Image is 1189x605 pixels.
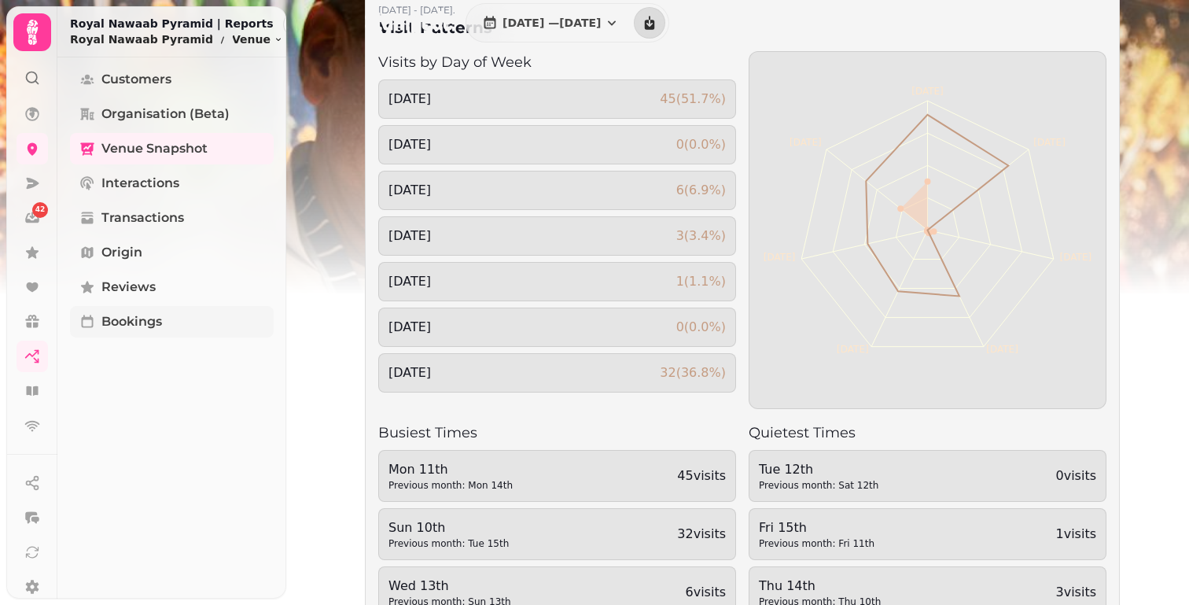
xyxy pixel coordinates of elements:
[101,243,142,262] span: Origin
[660,363,726,382] span: 32 ( 36.8 %)
[837,344,869,355] tspan: [DATE]
[101,278,156,297] span: Reviews
[502,17,601,28] span: [DATE] — [DATE]
[70,16,283,31] h2: Royal Nawaab Pyramid | Reports
[986,344,1018,355] tspan: [DATE]
[1056,525,1097,544] span: 1 visits
[378,51,736,73] h3: Visits by Day of Week
[764,252,796,263] tspan: [DATE]
[686,583,727,602] span: 6 visits
[388,272,431,291] span: [DATE]
[57,57,286,599] nav: Tabs
[388,460,513,479] span: Mon 11th
[70,237,274,268] a: Origin
[677,467,726,485] span: 45 visits
[911,86,944,97] tspan: [DATE]
[749,422,1106,444] h3: Quietest Times
[759,518,874,537] span: Fri 15th
[676,318,726,337] span: 0 ( 0.0 %)
[759,537,874,550] span: Previous month: Fri 11th
[17,202,48,234] a: 42
[70,31,283,47] nav: breadcrumb
[676,272,726,291] span: 1 ( 1.1 %)
[388,577,511,596] span: Wed 13th
[232,31,283,47] button: Venue
[388,363,431,382] span: [DATE]
[676,181,726,200] span: 6 ( 6.9 %)
[101,70,171,89] span: Customers
[634,7,665,39] button: download report
[790,137,822,148] tspan: [DATE]
[1056,583,1097,602] span: 3 visits
[388,518,509,537] span: Sun 10th
[676,135,726,154] span: 0 ( 0.0 %)
[35,205,46,216] span: 42
[70,168,274,199] a: Interactions
[101,174,179,193] span: Interactions
[70,271,274,303] a: Reviews
[101,208,184,227] span: Transactions
[101,105,230,124] span: Organisation (beta)
[388,479,513,492] span: Previous month: Mon 14th
[759,460,878,479] span: Tue 12th
[388,227,431,245] span: [DATE]
[70,306,274,338] a: Bookings
[388,318,431,337] span: [DATE]
[677,525,726,544] span: 32 visits
[101,312,162,331] span: Bookings
[388,181,431,200] span: [DATE]
[70,98,274,130] a: Organisation (beta)
[388,90,431,109] span: [DATE]
[1060,252,1092,263] tspan: [DATE]
[70,64,274,95] a: Customers
[1056,467,1097,485] span: 0 visits
[1033,137,1066,148] tspan: [DATE]
[469,7,632,39] button: [DATE] —[DATE]
[378,422,736,444] h3: Busiest Times
[388,135,431,154] span: [DATE]
[70,202,274,234] a: Transactions
[101,139,208,158] span: Venue Snapshot
[388,537,509,550] span: Previous month: Tue 15th
[660,90,726,109] span: 45 ( 51.7 %)
[70,31,213,47] p: Royal Nawaab Pyramid
[70,133,274,164] a: Venue Snapshot
[759,479,878,492] span: Previous month: Sat 12th
[759,577,881,596] span: Thu 14th
[676,227,726,245] span: 3 ( 3.4 %)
